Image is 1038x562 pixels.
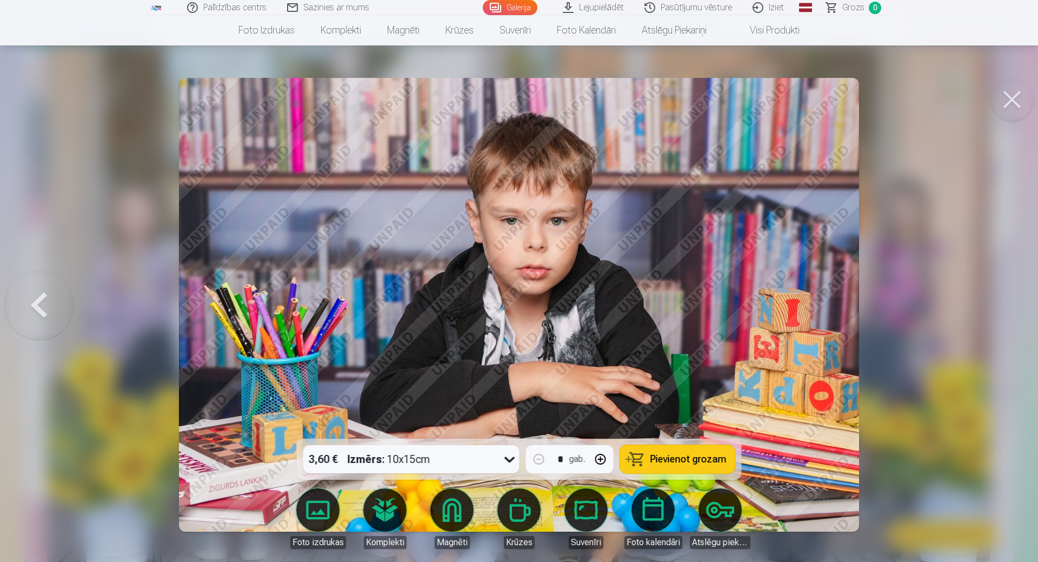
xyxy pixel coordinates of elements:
[869,2,881,14] span: 0
[623,488,683,549] a: Foto kalendāri
[629,15,720,45] a: Atslēgu piekariņi
[374,15,432,45] a: Magnēti
[624,536,682,549] div: Foto kalendāri
[303,445,343,473] div: 3,60 €
[432,15,487,45] a: Krūzes
[487,15,544,45] a: Suvenīri
[422,488,482,549] a: Magnēti
[556,488,616,549] a: Suvenīri
[720,15,813,45] a: Visi produkti
[569,453,585,466] div: gab.
[348,452,385,467] strong: Izmērs :
[308,15,374,45] a: Komplekti
[544,15,629,45] a: Foto kalendāri
[842,1,864,14] span: Grozs
[435,536,470,549] div: Magnēti
[690,536,750,549] div: Atslēgu piekariņi
[690,488,750,549] a: Atslēgu piekariņi
[569,536,603,549] div: Suvenīri
[150,4,162,11] img: /fa1
[355,488,415,549] a: Komplekti
[288,488,348,549] a: Foto izdrukas
[650,454,727,464] span: Pievienot grozam
[364,536,407,549] div: Komplekti
[620,445,735,473] button: Pievienot grozam
[489,488,549,549] a: Krūzes
[504,536,535,549] div: Krūzes
[348,445,430,473] div: 10x15cm
[290,536,346,549] div: Foto izdrukas
[225,15,308,45] a: Foto izdrukas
